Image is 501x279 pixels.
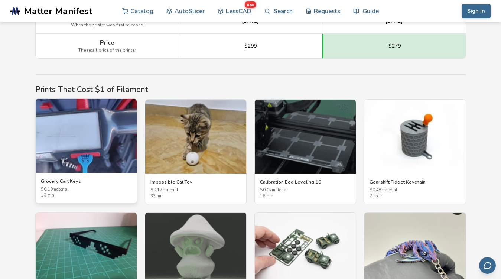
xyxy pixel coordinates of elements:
[36,99,137,173] img: Grocery Cart Keys
[244,43,257,49] span: $299
[150,179,241,185] h3: Impossible Cat Toy
[260,194,351,199] span: 16 min
[24,6,92,16] span: Matter Manifest
[462,4,491,18] button: Sign In
[245,1,256,8] span: new
[71,23,143,28] span: When the printer was first released
[364,100,465,174] img: Gearshift Fidget Keychain
[255,100,356,174] img: Calibration Bed Leveling 16
[479,257,496,274] button: Send feedback via email
[41,178,131,184] h3: Grocery Cart Keys
[35,98,137,204] a: Grocery Cart KeysGrocery Cart Keys$0.10material10 min
[370,194,460,199] span: 2 hour
[370,188,460,193] span: $ 0.48 material
[260,179,351,185] h3: Calibration Bed Leveling 16
[242,18,259,24] span: [DATE]
[35,85,466,94] h2: Prints That Cost $1 of Filament
[254,99,356,204] a: Calibration Bed Leveling 16Calibration Bed Leveling 16$0.02material16 min
[78,48,136,53] span: The retail price of the printer
[100,39,114,46] span: Price
[370,179,460,185] h3: Gearshift Fidget Keychain
[41,187,131,192] span: $ 0.10 material
[364,99,466,204] a: Gearshift Fidget KeychainGearshift Fidget Keychain$0.48material2 hour
[388,43,401,49] span: $279
[145,100,246,174] img: Impossible Cat Toy
[260,188,351,193] span: $ 0.02 material
[150,188,241,193] span: $ 0.12 material
[145,99,247,204] a: Impossible Cat ToyImpossible Cat Toy$0.12material33 min
[150,194,241,199] span: 33 min
[385,18,403,24] span: [DATE]
[41,193,131,198] span: 10 min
